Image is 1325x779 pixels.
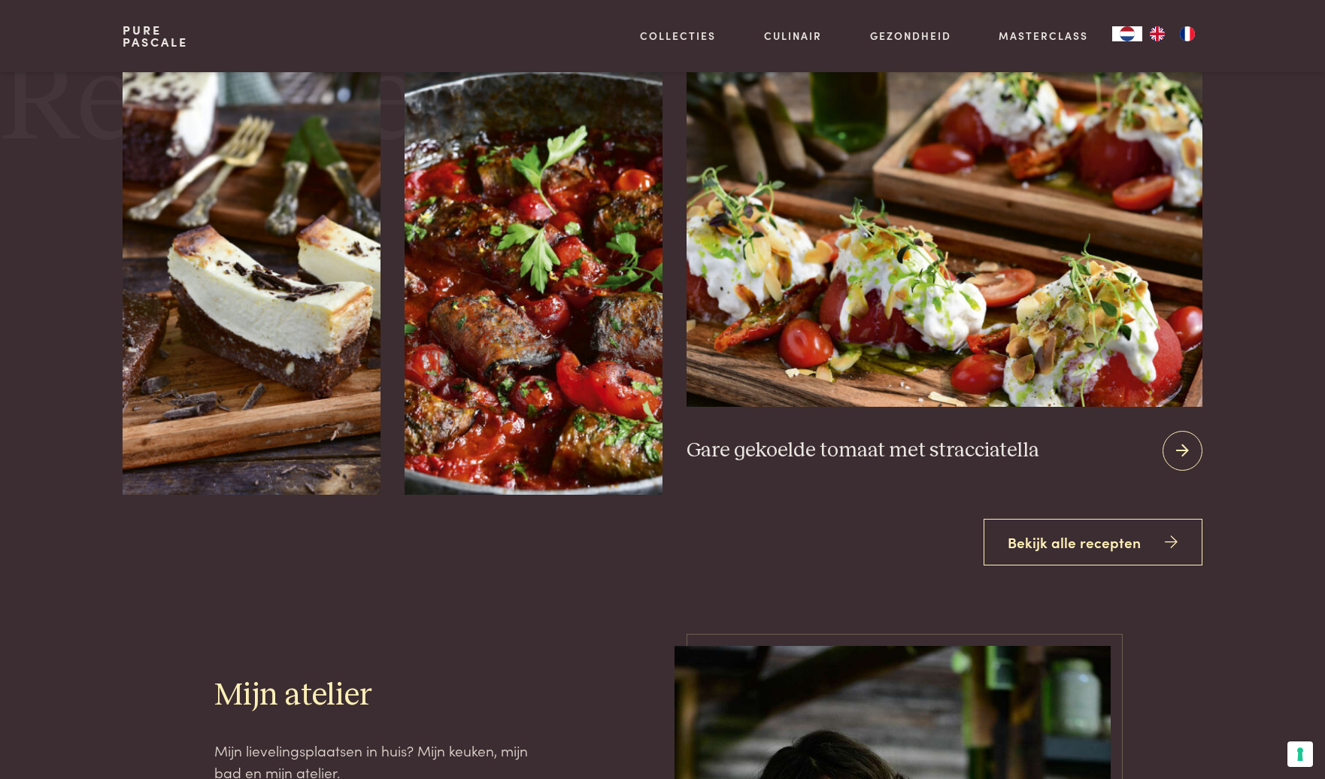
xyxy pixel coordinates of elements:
[123,24,188,48] a: PurePascale
[1112,26,1142,41] div: Language
[1112,26,1142,41] a: NL
[1172,26,1202,41] a: FR
[640,28,716,44] a: Collecties
[1142,26,1202,41] ul: Language list
[1112,26,1202,41] aside: Language selected: Nederlands
[214,676,559,716] h2: Mijn atelier
[405,44,662,495] img: Aubergine-gehaktrolletjes in tomatensaus
[764,28,822,44] a: Culinair
[1142,26,1172,41] a: EN
[687,44,1202,495] a: Gare gekoelde tomaat met stracciatella Gare gekoelde tomaat met stracciatella
[687,438,1039,464] h3: Gare gekoelde tomaat met stracciatella
[1287,741,1313,767] button: Uw voorkeuren voor toestemming voor trackingtechnologieën
[999,28,1088,44] a: Masterclass
[870,28,951,44] a: Gezondheid
[687,44,1202,407] img: Gare gekoelde tomaat met stracciatella
[123,44,381,495] img: Brownie-cheesecake
[984,519,1203,566] a: Bekijk alle recepten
